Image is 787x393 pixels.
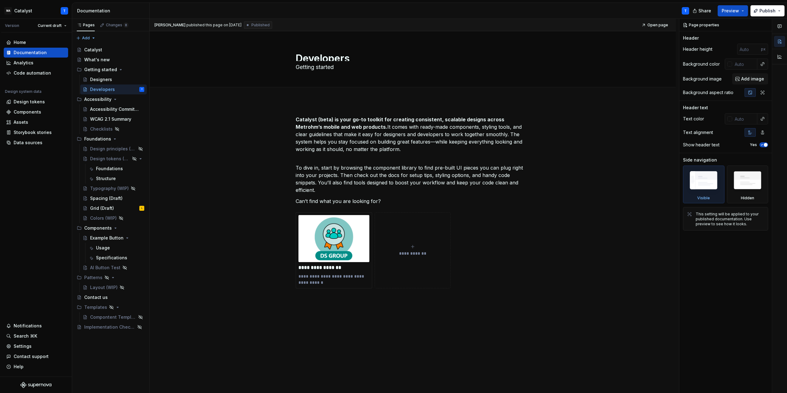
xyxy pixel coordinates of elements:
[683,35,699,41] div: Header
[296,197,530,205] p: Can’t find what you are looking for?
[741,76,764,82] span: Add image
[74,302,147,312] div: Templates
[84,324,135,330] div: Implementation Checklist
[684,8,687,13] div: T
[74,94,147,104] div: Accessibility
[80,84,147,94] a: DevelopersT
[106,23,128,28] div: Changes
[4,68,68,78] a: Code automation
[14,109,41,115] div: Components
[80,114,147,124] a: WCAG 2.1 Summary
[737,44,761,55] input: Auto
[683,89,733,96] div: Background aspect ratio
[80,193,147,203] a: Spacing (Draft)
[14,364,24,370] div: Help
[74,134,147,144] div: Foundations
[4,117,68,127] a: Assets
[80,233,147,243] a: Example Button
[251,23,270,28] span: Published
[296,116,506,130] strong: Catalyst (beta) is your go-to toolkit for creating consistent, scalable designs across Metrohm’s ...
[750,142,757,147] label: Yes
[80,263,147,273] a: AI Button Test
[90,215,117,221] div: Colors (WIP)
[90,185,129,192] div: Typography (WIP)
[732,73,768,84] button: Add image
[90,205,114,211] div: Grid (Draft)
[759,8,776,14] span: Publish
[84,294,108,300] div: Contact us
[141,86,143,93] div: T
[4,362,68,372] button: Help
[696,212,764,227] div: This setting will be applied to your published documentation. Use preview to see how it looks.
[74,273,147,283] div: Patterns
[5,89,41,94] div: Design system data
[4,331,68,341] button: Search ⌘K
[90,284,118,291] div: Layout (WIP)
[296,116,530,153] p: It comes with ready-made components, styling tools, and clear guidelines that make it easy for de...
[683,157,717,163] div: Side navigation
[14,99,45,105] div: Design tokens
[14,8,32,14] div: Catalyst
[294,62,528,72] textarea: Getting started
[1,4,71,17] button: MACatalystT
[84,57,110,63] div: What's new
[74,34,98,42] button: Add
[90,76,112,83] div: Designers
[90,116,131,122] div: WCAG 2.1 Summary
[84,274,102,281] div: Patterns
[727,166,768,203] div: Hidden
[4,37,68,47] a: Home
[14,353,49,360] div: Contact support
[722,8,739,14] span: Preview
[186,23,241,28] div: published this page on [DATE]
[90,195,123,201] div: Spacing (Draft)
[84,304,107,310] div: Templates
[294,51,528,61] textarea: Developers
[683,116,704,122] div: Text color
[74,322,147,332] a: Implementation Checklist
[14,70,51,76] div: Code automation
[90,265,120,271] div: AI Button Test
[14,333,37,339] div: Search ⌘K
[4,321,68,331] button: Notifications
[647,23,668,28] span: Open page
[90,235,124,241] div: Example Button
[154,23,185,28] span: [PERSON_NAME]
[80,184,147,193] a: Typography (WIP)
[689,5,715,16] button: Share
[38,23,62,28] span: Current draft
[640,21,671,29] a: Open page
[80,144,147,154] a: Design principles (WIP)
[4,138,68,148] a: Data sources
[96,245,110,251] div: Usage
[718,5,748,16] button: Preview
[732,113,757,124] input: Auto
[683,76,722,82] div: Background image
[84,47,102,53] div: Catalyst
[80,124,147,134] a: Checklists
[20,382,51,388] a: Supernova Logo
[74,55,147,65] a: What's new
[74,45,147,55] a: Catalyst
[80,283,147,292] a: Layout (WIP)
[4,7,12,15] div: MA
[761,47,766,52] p: px
[732,58,757,70] input: Auto
[84,96,111,102] div: Accessibility
[74,45,147,332] div: Page tree
[84,67,117,73] div: Getting started
[4,341,68,351] a: Settings
[697,196,710,201] div: Visible
[4,127,68,137] a: Storybook stories
[96,255,127,261] div: Specifications
[80,75,147,84] a: Designers
[298,215,369,262] img: f84b2c8a-09c9-4b26-974a-0e5b54d503a8.png
[74,65,147,75] div: Getting started
[96,166,123,172] div: Foundations
[4,97,68,107] a: Design tokens
[90,146,136,152] div: Design principles (WIP)
[84,225,112,231] div: Components
[86,243,147,253] a: Usage
[90,106,141,112] div: Accessibility Commitment
[14,323,42,329] div: Notifications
